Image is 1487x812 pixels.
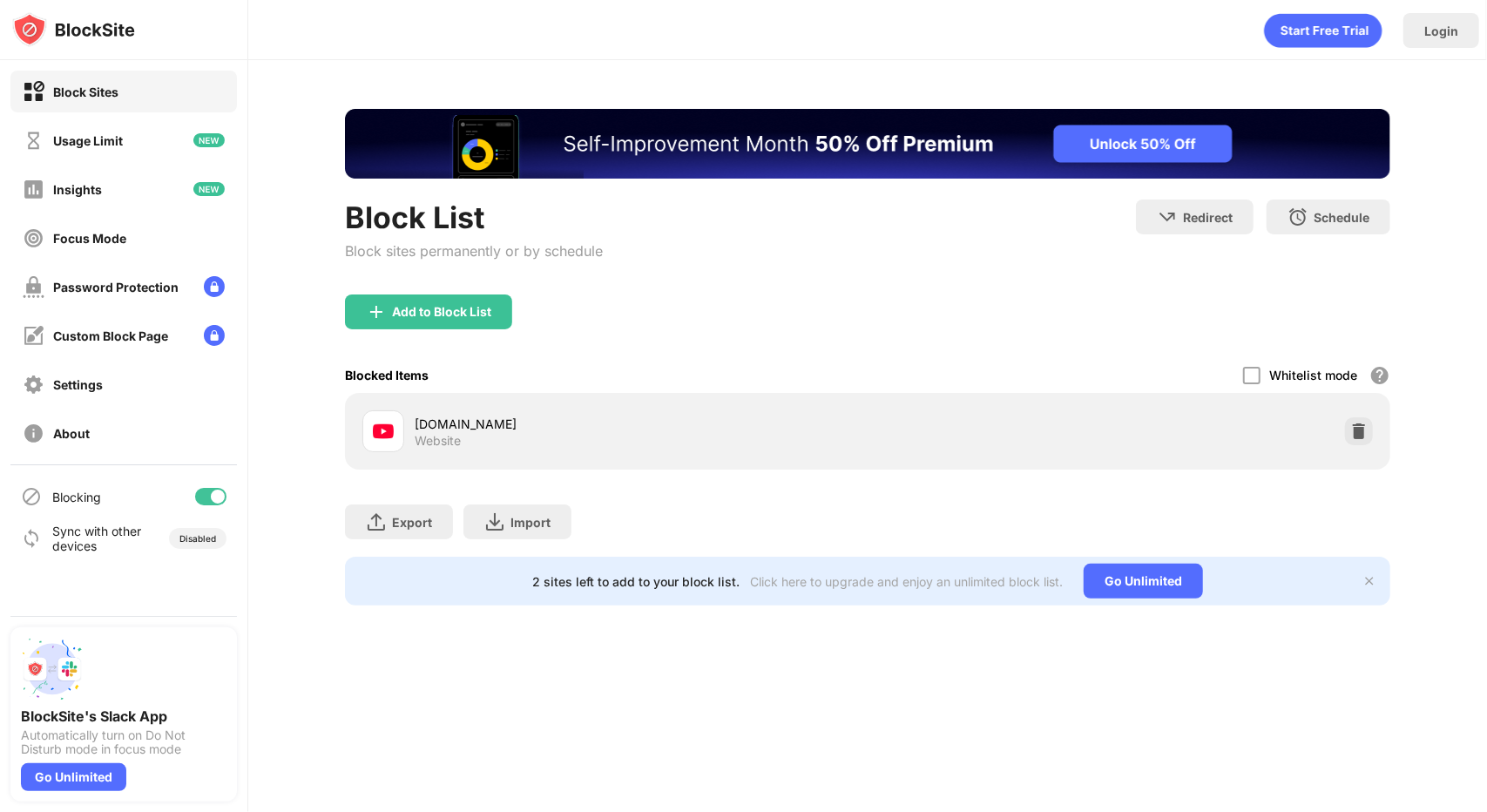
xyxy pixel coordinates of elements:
[21,763,126,791] div: Go Unlimited
[12,12,135,47] img: logo-blocksite.svg
[53,377,103,392] div: Settings
[23,325,44,347] img: customize-block-page-off.svg
[23,179,44,200] img: insights-off.svg
[345,242,603,260] div: Block sites permanently or by schedule
[345,368,429,382] div: Blocked Items
[53,231,126,246] div: Focus Mode
[23,276,44,298] img: password-protection-off.svg
[1362,574,1376,588] img: x-button.svg
[53,182,102,197] div: Insights
[1183,210,1233,225] div: Redirect
[53,426,90,441] div: About
[750,574,1063,589] div: Click here to upgrade and enjoy an unlimited block list.
[392,305,491,319] div: Add to Block List
[52,524,142,553] div: Sync with other devices
[53,85,118,99] div: Block Sites
[23,423,44,444] img: about-off.svg
[21,486,42,507] img: blocking-icon.svg
[53,133,123,148] div: Usage Limit
[23,81,44,103] img: block-on.svg
[1269,368,1357,382] div: Whitelist mode
[510,515,551,530] div: Import
[1314,210,1369,225] div: Schedule
[21,638,84,700] img: push-slack.svg
[345,200,603,235] div: Block List
[1264,13,1382,48] div: animation
[193,182,225,196] img: new-icon.svg
[1424,24,1458,38] div: Login
[21,707,226,725] div: BlockSite's Slack App
[415,415,868,433] div: [DOMAIN_NAME]
[193,133,225,147] img: new-icon.svg
[23,374,44,396] img: settings-off.svg
[204,276,225,297] img: lock-menu.svg
[179,533,216,544] div: Disabled
[415,433,461,449] div: Website
[1084,564,1203,599] div: Go Unlimited
[532,574,740,589] div: 2 sites left to add to your block list.
[52,490,101,504] div: Blocking
[53,280,179,294] div: Password Protection
[53,328,168,343] div: Custom Block Page
[373,421,394,442] img: favicons
[23,227,44,249] img: focus-off.svg
[345,109,1390,179] iframe: Banner
[392,515,432,530] div: Export
[21,528,42,549] img: sync-icon.svg
[204,325,225,346] img: lock-menu.svg
[23,130,44,152] img: time-usage-off.svg
[21,728,226,756] div: Automatically turn on Do Not Disturb mode in focus mode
